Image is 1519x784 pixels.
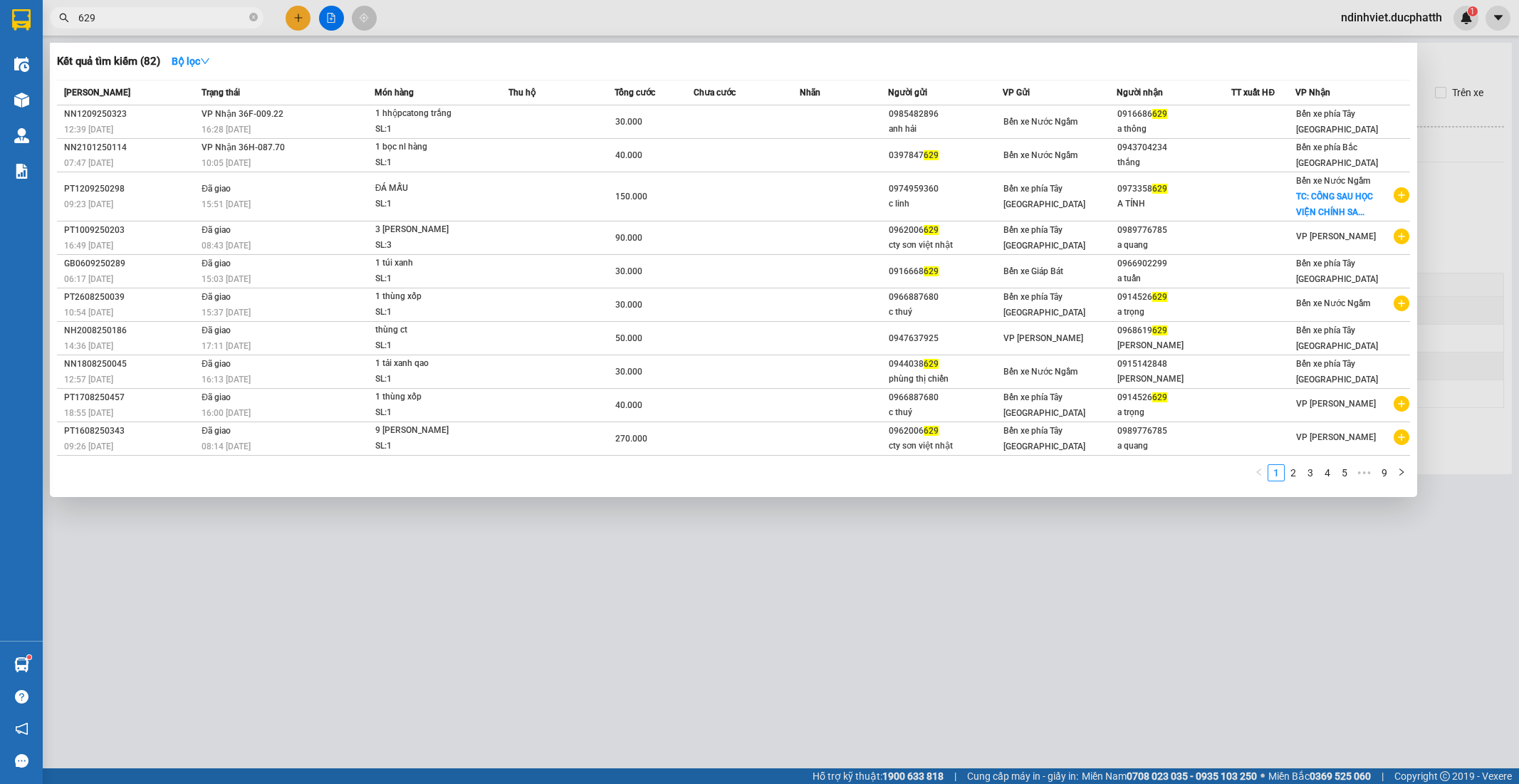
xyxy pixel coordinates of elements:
[59,13,69,23] span: search
[202,325,231,335] span: Đã giao
[14,57,29,72] img: warehouse-icon
[615,233,642,243] span: 90.000
[1397,468,1406,476] span: right
[508,88,536,98] span: Thu hộ
[1117,182,1231,197] div: 0973358
[64,274,113,284] span: 06:17 [DATE]
[202,125,251,135] span: 16:28 [DATE]
[615,266,642,276] span: 30.000
[1231,88,1275,98] span: TT xuất HĐ
[1268,464,1285,481] li: 1
[1152,325,1167,335] span: 629
[1003,426,1085,451] span: Bến xe phía Tây [GEOGRAPHIC_DATA]
[375,122,482,137] div: SL: 1
[375,323,482,338] div: thùng ct
[200,56,210,66] span: down
[202,392,231,402] span: Đã giao
[64,158,113,168] span: 07:47 [DATE]
[64,199,113,209] span: 09:23 [DATE]
[1152,109,1167,119] span: 629
[889,223,1002,238] div: 0962006
[1251,464,1268,481] li: Previous Page
[1394,429,1409,445] span: plus-circle
[202,158,251,168] span: 10:05 [DATE]
[889,305,1002,320] div: c thuý
[1285,465,1301,481] a: 2
[64,256,197,271] div: GB0609250289
[888,88,927,98] span: Người gửi
[1336,464,1353,481] li: 5
[1117,271,1231,286] div: a tuấn
[202,199,251,209] span: 15:51 [DATE]
[1117,155,1231,170] div: thắng
[1117,122,1231,137] div: a thông
[1003,225,1085,251] span: Bến xe phía Tây [GEOGRAPHIC_DATA]
[202,408,251,418] span: 16:00 [DATE]
[202,308,251,318] span: 15:37 [DATE]
[375,338,482,354] div: SL: 1
[375,423,482,439] div: 9 [PERSON_NAME]
[375,222,482,238] div: 3 [PERSON_NAME]
[1393,464,1410,481] li: Next Page
[615,300,642,310] span: 30.000
[64,441,113,451] span: 09:26 [DATE]
[27,655,31,659] sup: 1
[924,150,939,160] span: 629
[375,356,482,372] div: 1 tải xanh qao
[375,106,482,122] div: 1 hhộpcatong trắng
[15,722,28,736] span: notification
[615,434,647,444] span: 270.000
[1003,184,1085,209] span: Bến xe phía Tây [GEOGRAPHIC_DATA]
[64,375,113,385] span: 12:57 [DATE]
[615,367,642,377] span: 30.000
[1117,197,1231,211] div: A TÍNH
[924,266,939,276] span: 629
[375,181,482,197] div: ĐÁ MẪU
[1296,176,1370,186] span: Bến xe Nước Ngầm
[375,271,482,287] div: SL: 1
[1117,405,1231,420] div: a trọng
[375,439,482,454] div: SL: 1
[249,11,258,25] span: close-circle
[1117,424,1231,439] div: 0989776785
[1268,465,1284,481] a: 1
[375,238,482,254] div: SL: 3
[1152,392,1167,402] span: 629
[15,754,28,768] span: message
[375,372,482,387] div: SL: 1
[375,140,482,155] div: 1 bọc nl hàng
[375,197,482,212] div: SL: 1
[1320,465,1335,481] a: 4
[889,405,1002,420] div: c thuý
[889,148,1002,163] div: 0397847
[1394,396,1409,412] span: plus-circle
[1117,223,1231,238] div: 0989776785
[1117,372,1231,387] div: [PERSON_NAME]
[1296,258,1378,284] span: Bến xe phía Tây [GEOGRAPHIC_DATA]
[14,164,29,179] img: solution-icon
[202,274,251,284] span: 15:03 [DATE]
[1394,187,1409,203] span: plus-circle
[889,357,1002,372] div: 0944038
[889,197,1002,211] div: c linh
[160,50,221,73] button: Bộ lọcdown
[1255,468,1263,476] span: left
[1296,192,1373,217] span: TC: CỐNG SAU HỌC VIỆN CHÍNH SA...
[1393,464,1410,481] button: right
[375,256,482,271] div: 1 túi xanh
[202,341,251,351] span: 17:11 [DATE]
[64,408,113,418] span: 18:55 [DATE]
[1117,338,1231,353] div: [PERSON_NAME]
[1117,107,1231,122] div: 0916686
[1117,323,1231,338] div: 0968619
[1003,292,1085,318] span: Bến xe phía Tây [GEOGRAPHIC_DATA]
[202,241,251,251] span: 08:43 [DATE]
[1394,296,1409,311] span: plus-circle
[202,292,231,302] span: Đã giao
[202,142,285,152] span: VP Nhận 36H-087.70
[1296,359,1378,385] span: Bến xe phía Tây [GEOGRAPHIC_DATA]
[615,117,642,127] span: 30.000
[1117,140,1231,155] div: 0943704234
[889,182,1002,197] div: 0974959360
[64,140,197,155] div: NN2101250114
